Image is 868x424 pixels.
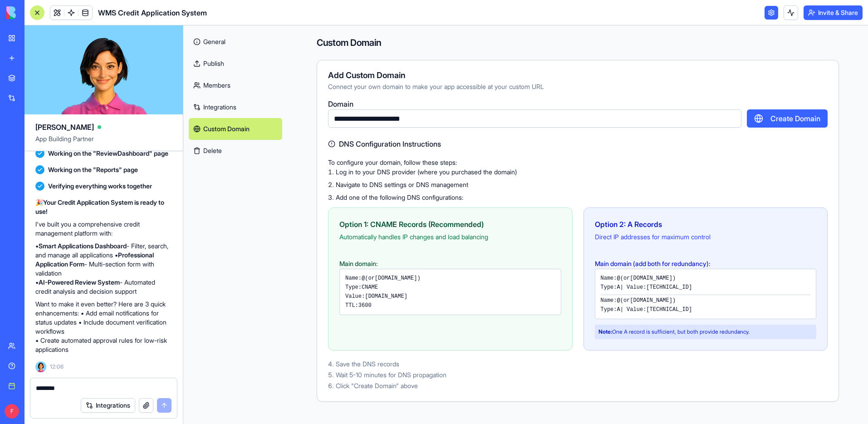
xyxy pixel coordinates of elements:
code: @ [617,297,620,304]
a: Publish [189,53,282,74]
code: [DOMAIN_NAME] [630,275,672,281]
code: [TECHNICAL_ID] [646,284,692,291]
a: General [189,31,282,53]
div: Add Custom Domain [328,71,828,79]
a: Integrations [189,96,282,118]
code: [DOMAIN_NAME] [365,293,407,300]
a: Members [189,74,282,96]
span: Verifying everything works together [48,182,152,191]
span: F [5,404,19,419]
p: 🎉 [35,198,172,216]
div: Name: (or ) [601,297,811,304]
div: Value: [345,293,555,300]
a: Custom Domain [189,118,282,140]
button: Delete [189,140,282,162]
div: Name: (or ) [345,275,555,282]
span: Main domain (add both for redundancy): [595,260,710,267]
div: TTL: [345,302,555,309]
code: [TECHNICAL_ID] [646,306,692,313]
li: Navigate to DNS settings or DNS management [328,180,828,189]
span: WMS Credit Application System [98,7,207,18]
code: [DOMAIN_NAME] [375,275,417,281]
div: One A record is sufficient, but both provide redundancy. [595,325,817,339]
span: DNS Configuration Instructions [339,138,441,149]
code: @ [362,275,365,281]
div: Type: | Value: [601,284,811,291]
span: To configure your domain, follow these steps: [328,158,457,166]
strong: Note: [598,328,612,335]
div: Direct IP addresses for maximum control [595,232,817,242]
span: Working on the "ReviewDashboard" page [48,149,168,158]
li: Save the DNS records [328,360,828,369]
span: Working on the "Reports" page [48,165,138,174]
div: Automatically handles IP changes and load balancing [339,232,561,242]
span: Domain [328,99,353,108]
li: Click "Create Domain" above [328,381,828,390]
li: Add one of the following DNS configurations: [328,193,828,202]
strong: Your Credit Application System is ready to use! [35,198,164,215]
span: 12:06 [50,363,64,370]
p: • - Filter, search, and manage all applications • - Multi-section form with validation • - Automa... [35,242,172,296]
span: [PERSON_NAME] [35,122,94,133]
strong: Smart Applications Dashboard [39,242,127,250]
strong: AI-Powered Review System [39,278,120,286]
button: Create Domain [747,109,828,128]
div: Name: (or ) [601,275,811,282]
p: I've built you a comprehensive credit management platform with: [35,220,172,238]
h4: Custom Domain [317,36,839,49]
p: Want to make it even better? Here are 3 quick enhancements: • Add email notifications for status ... [35,300,172,354]
li: Log in to your DNS provider (where you purchased the domain) [328,168,828,177]
div: Option 2: A Records [595,219,817,230]
code: @ [617,275,620,281]
img: logo [6,6,63,19]
div: Type: | Value: [601,306,811,313]
img: Ella_00000_wcx2te.png [35,361,46,372]
div: Option 1: CNAME Records (Recommended) [339,219,561,230]
div: Connect your own domain to make your app accessible at your custom URL [328,82,828,91]
li: Wait 5-10 minutes for DNS propagation [328,370,828,380]
span: Main domain: [339,260,378,267]
code: A [617,306,620,313]
span: App Building Partner [35,134,172,151]
div: Type: [345,284,555,291]
code: CNAME [362,284,378,291]
code: 3600 [358,302,372,309]
button: Invite & Share [804,5,863,20]
button: Integrations [81,398,135,413]
code: A [617,284,620,291]
code: [DOMAIN_NAME] [630,297,672,304]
